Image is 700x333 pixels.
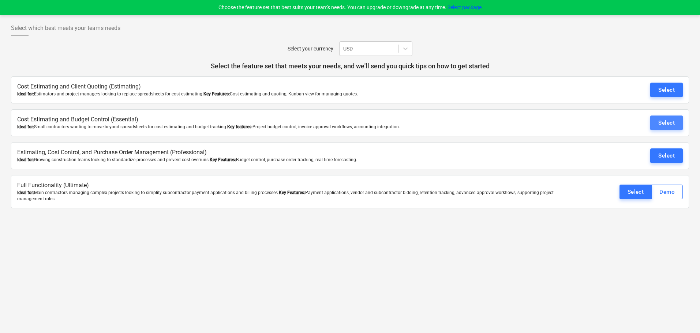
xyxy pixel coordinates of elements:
div: Select [658,85,675,95]
p: Full Functionality (Ultimate) [17,181,572,190]
p: Estimating, Cost Control, and Purchase Order Management (Professional) [17,148,572,157]
div: Select [658,151,675,160]
p: Select your currency [288,45,333,53]
button: Select package [448,4,482,11]
button: Demo [651,185,683,199]
button: Select [650,83,683,97]
iframe: Chat Widget [663,298,700,333]
div: Select [658,118,675,128]
div: Select [628,187,644,197]
b: Ideal for: [17,157,34,162]
div: Estimators and project managers looking to replace spreadsheets for cost estimating. Cost estimat... [17,91,572,97]
button: Select [650,116,683,130]
p: Cost Estimating and Client Quoting (Estimating) [17,83,572,91]
b: Ideal for: [17,124,34,129]
div: Main contractors managing complex projects looking to simplify subcontractor payment applications... [17,190,572,202]
p: Choose the feature set that best suits your team's needs. You can upgrade or downgrade at any time. [218,4,482,11]
b: Key Features: [210,157,236,162]
div: Growing construction teams looking to standardize processes and prevent cost overruns. Budget con... [17,157,572,163]
b: Key Features: [203,91,230,97]
b: Ideal for: [17,190,34,195]
div: Demo [659,187,675,197]
b: Key Features: [279,190,305,195]
p: Select the feature set that meets your needs, and we'll send you quick tips on how to get started [11,62,689,71]
b: Key features: [227,124,252,129]
span: Select which best meets your teams needs [11,24,120,33]
button: Select [650,148,683,163]
button: Select [619,185,652,199]
div: Small contractors wanting to move beyond spreadsheets for cost estimating and budget tracking. Pr... [17,124,572,130]
p: Cost Estimating and Budget Control (Essential) [17,116,572,124]
b: Ideal for: [17,91,34,97]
